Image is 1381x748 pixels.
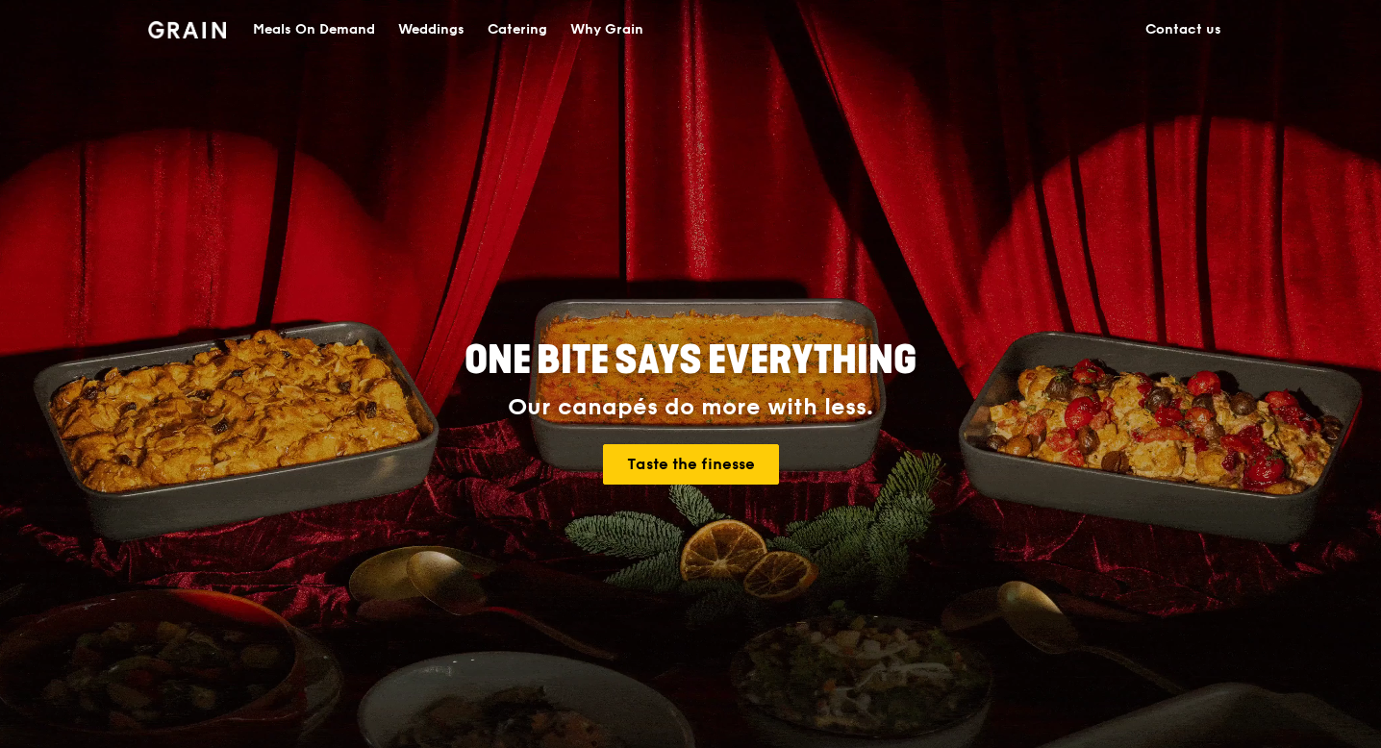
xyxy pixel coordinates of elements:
a: Weddings [387,1,476,59]
div: Why Grain [570,1,643,59]
a: Contact us [1134,1,1233,59]
div: Catering [488,1,547,59]
span: ONE BITE SAYS EVERYTHING [465,337,916,384]
div: Weddings [398,1,465,59]
div: Meals On Demand [253,1,375,59]
a: Why Grain [559,1,655,59]
img: Grain [148,21,226,38]
a: Taste the finesse [603,444,779,485]
div: Our canapés do more with less. [344,394,1037,421]
a: Catering [476,1,559,59]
